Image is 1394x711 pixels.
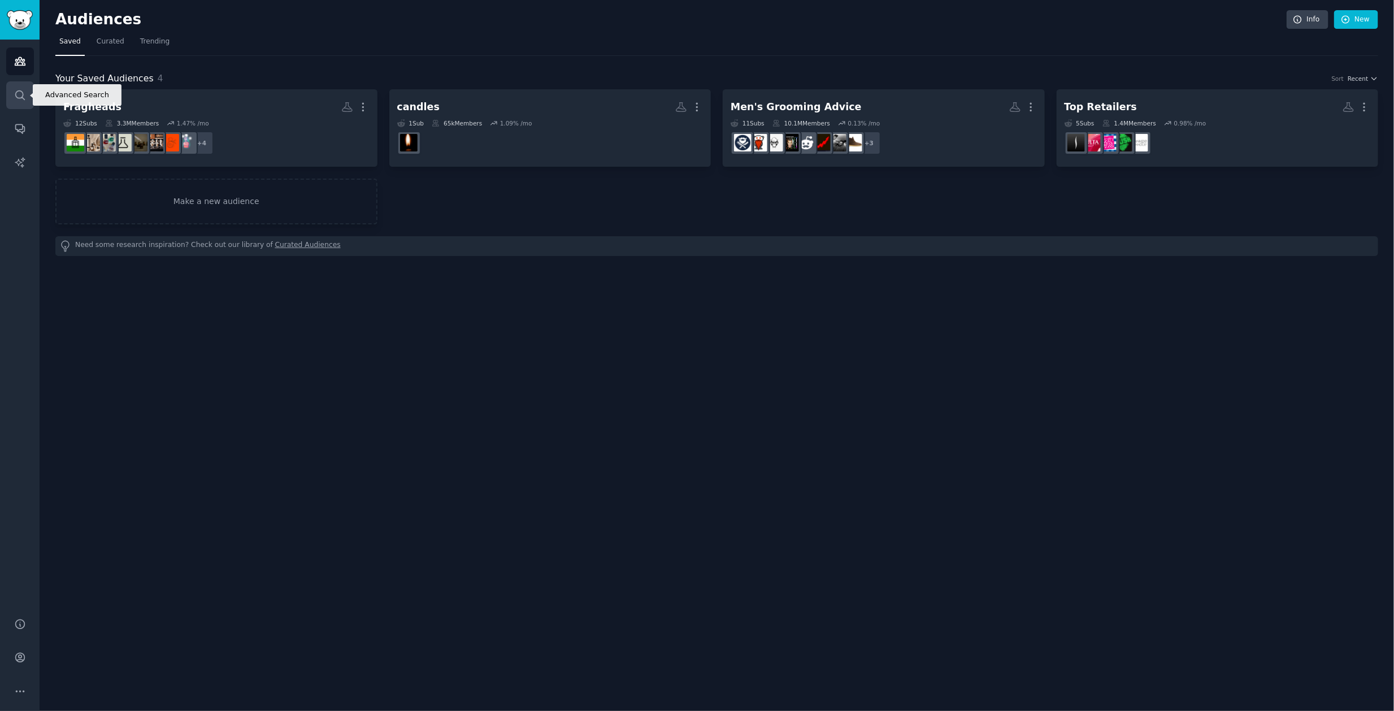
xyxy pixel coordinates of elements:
[63,119,97,127] div: 12 Sub s
[55,89,377,167] a: Fragheads12Subs3.3MMembers1.47% /mo+4fragrancefreaksperfumesthatfeellikeFragranceStoriesDIYfragra...
[136,33,173,56] a: Trending
[98,134,116,151] img: ScentHeads
[7,10,33,30] img: GummySearch logo
[177,134,195,151] img: fragrancefreaks
[162,134,179,151] img: perfumesthatfeellike
[63,100,121,114] div: Fragheads
[1099,134,1117,151] img: bathandbodyworks
[400,134,418,151] img: Candles
[389,89,711,167] a: candles1Sub65kMembers1.09% /moCandles
[105,119,159,127] div: 3.3M Members
[82,134,100,151] img: NichePerfumes
[731,100,862,114] div: Men's Grooming Advice
[397,100,440,114] div: candles
[766,134,783,151] img: mensgrooming
[140,37,170,47] span: Trending
[723,89,1045,167] a: Men's Grooming Advice11Subs10.1MMembers0.13% /mo+3malefashionadviceBlackHairHowtolooksmaxMoustach...
[829,134,846,151] img: BlackHair
[1067,134,1085,151] img: Sephora
[1174,119,1206,127] div: 0.98 % /mo
[781,134,799,151] img: LooksmaxingAdvice
[1057,89,1379,167] a: Top Retailers5Subs1.4MMembers0.98% /moYankeeCandlesLushCosmeticsbathandbodyworksUltaSephora
[55,72,154,86] span: Your Saved Audiences
[1083,134,1101,151] img: Ulta
[67,134,84,151] img: DesiFragranceAddicts
[845,134,862,151] img: malefashionadvice
[857,131,881,155] div: + 3
[500,119,532,127] div: 1.09 % /mo
[130,134,147,151] img: DIYfragrance
[797,134,815,151] img: Moustache
[1348,75,1368,83] span: Recent
[97,37,124,47] span: Curated
[734,134,752,151] img: malegrooming
[93,33,128,56] a: Curated
[731,119,765,127] div: 11 Sub s
[55,33,85,56] a: Saved
[1334,10,1378,29] a: New
[813,134,831,151] img: Howtolooksmax
[432,119,482,127] div: 65k Members
[59,37,81,47] span: Saved
[177,119,209,127] div: 1.47 % /mo
[1287,10,1328,29] a: Info
[1065,100,1137,114] div: Top Retailers
[55,11,1287,29] h2: Audiences
[275,240,341,252] a: Curated Audiences
[158,73,163,84] span: 4
[1131,134,1148,151] img: YankeeCandles
[848,119,880,127] div: 0.13 % /mo
[1348,75,1378,83] button: Recent
[1065,119,1095,127] div: 5 Sub s
[114,134,132,151] img: fragheadph
[1102,119,1156,127] div: 1.4M Members
[397,119,424,127] div: 1 Sub
[190,131,214,155] div: + 4
[1115,134,1132,151] img: LushCosmetics
[1332,75,1344,83] div: Sort
[750,134,767,151] img: BeardAdvice
[55,179,377,224] a: Make a new audience
[772,119,830,127] div: 10.1M Members
[55,236,1378,256] div: Need some research inspiration? Check out our library of
[146,134,163,151] img: FragranceStories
